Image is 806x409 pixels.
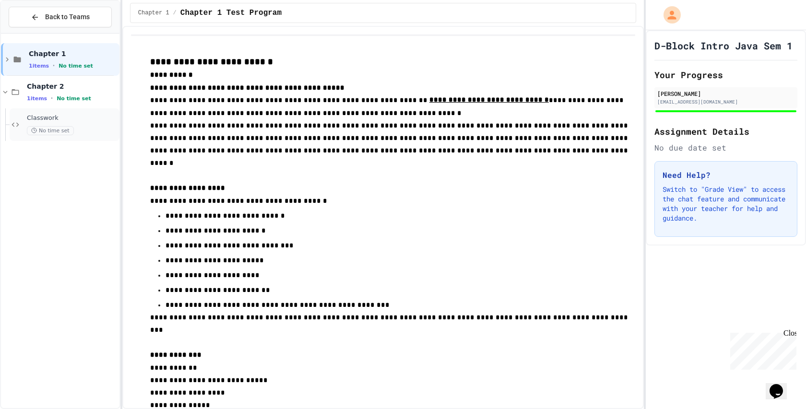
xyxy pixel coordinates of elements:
span: Chapter 1 Test Program [180,7,282,19]
h2: Your Progress [654,68,797,82]
span: 1 items [27,95,47,102]
span: • [53,62,55,70]
h2: Assignment Details [654,125,797,138]
iframe: chat widget [726,329,796,370]
p: Switch to "Grade View" to access the chat feature and communicate with your teacher for help and ... [663,185,789,223]
div: [PERSON_NAME] [657,89,794,98]
span: Chapter 2 [27,82,118,91]
div: Chat with us now!Close [4,4,66,61]
div: [EMAIL_ADDRESS][DOMAIN_NAME] [657,98,794,105]
div: My Account [653,4,683,26]
span: Chapter 1 [29,49,118,58]
h3: Need Help? [663,169,789,181]
span: Back to Teams [45,12,90,22]
button: Back to Teams [9,7,112,27]
span: 1 items [29,63,49,69]
span: Classwork [27,114,118,122]
div: No due date set [654,142,797,153]
iframe: chat widget [766,371,796,399]
span: No time set [27,126,74,135]
span: No time set [59,63,93,69]
span: Chapter 1 [138,9,169,17]
span: • [51,94,53,102]
h1: D-Block Intro Java Sem 1 [654,39,793,52]
span: / [173,9,177,17]
span: No time set [57,95,91,102]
